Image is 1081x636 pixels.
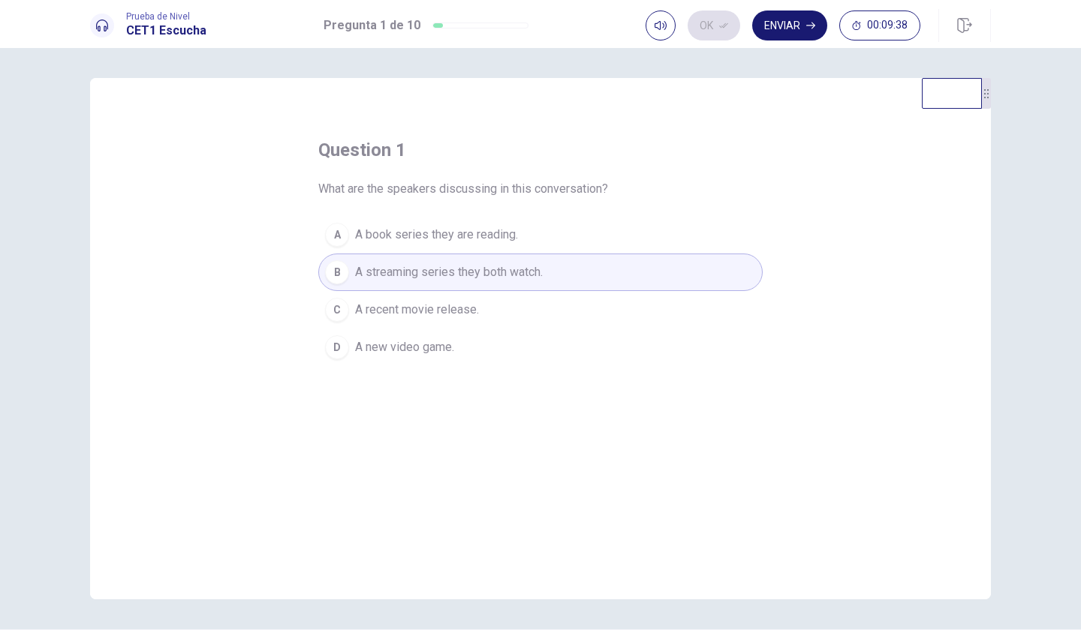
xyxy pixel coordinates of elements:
[355,263,543,281] span: A streaming series they both watch.
[355,226,518,244] span: A book series they are reading.
[126,22,206,40] h1: CET1 Escucha
[325,335,349,359] div: D
[355,338,454,356] span: A new video game.
[318,180,608,198] span: What are the speakers discussing in this conversation?
[324,16,420,34] h1: Pregunta 1 de 10
[318,328,763,366] button: DA new video game.
[325,298,349,322] div: C
[752,10,827,40] button: Enviar
[318,291,763,328] button: CA recent movie release.
[318,138,406,162] h4: question 1
[325,223,349,247] div: A
[355,301,479,319] span: A recent movie release.
[318,253,763,291] button: BA streaming series they both watch.
[126,11,206,22] span: Prueba de Nivel
[318,216,763,253] button: AA book series they are reading.
[325,260,349,284] div: B
[839,10,920,40] button: 00:09:38
[867,19,908,31] span: 00:09:38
